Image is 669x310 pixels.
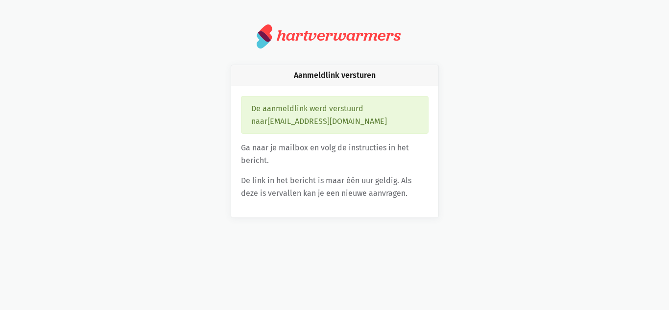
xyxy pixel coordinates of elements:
[257,24,412,49] a: hartverwarmers
[257,24,273,49] img: logo.svg
[277,26,401,45] div: hartverwarmers
[241,96,429,134] div: De aanmeldlink werd verstuurd naar [EMAIL_ADDRESS][DOMAIN_NAME]
[241,142,429,167] p: Ga naar je mailbox en volg de instructies in het bericht.
[241,174,429,199] p: De link in het bericht is maar één uur geldig. Als deze is vervallen kan je een nieuwe aanvragen.
[231,65,438,86] div: Aanmeldlink versturen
